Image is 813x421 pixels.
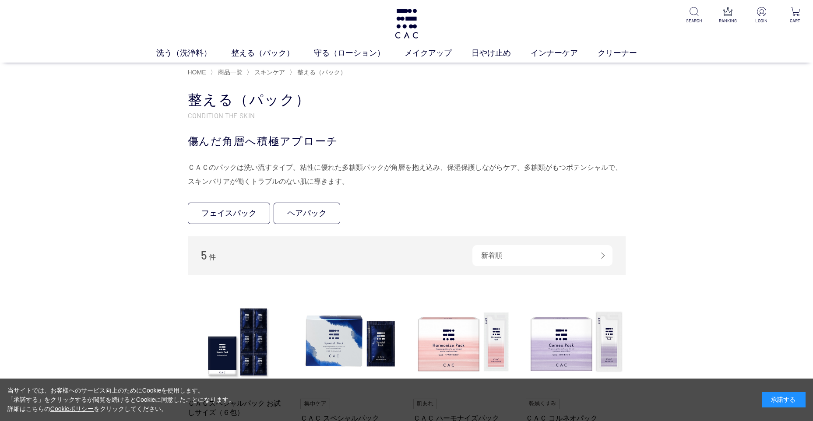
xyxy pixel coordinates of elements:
a: LOGIN [751,7,772,24]
a: 整える（パック） [296,69,346,76]
a: 商品一覧 [216,69,243,76]
a: RANKING [717,7,739,24]
div: 承諾する [762,392,806,407]
img: ＣＡＣスペシャルパック お試しサイズ（６包） [188,292,288,392]
p: LOGIN [751,18,772,24]
a: CART [785,7,806,24]
img: ＣＡＣ スペシャルパック [300,292,400,392]
img: logo [394,9,419,39]
a: 日やけ止め [472,47,531,59]
p: CART [785,18,806,24]
a: フェイスパック [188,203,270,224]
p: SEARCH [683,18,705,24]
img: ＣＡＣ コルネオパック [526,292,626,392]
div: 当サイトでは、お客様へのサービス向上のためにCookieを使用します。 「承諾する」をクリックするか閲覧を続けるとCookieに同意したことになります。 詳細はこちらの をクリックしてください。 [7,386,235,414]
span: 商品一覧 [218,69,243,76]
div: 新着順 [472,245,612,266]
a: HOME [188,69,206,76]
a: 整える（パック） [231,47,314,59]
span: 5 [201,248,207,262]
a: ヘアパック [274,203,340,224]
img: ＣＡＣ ハーモナイズパック [413,292,513,392]
li: 〉 [210,68,245,77]
span: 整える（パック） [297,69,346,76]
p: RANKING [717,18,739,24]
div: ＣＡＣのパックは洗い流すタイプ。粘性に優れた多糖類パックが角層を抱え込み、保湿保護しながらケア。多糖類がもつポテンシャルで、スキンバリアが働くトラブルのない肌に導きます。 [188,161,626,189]
div: 傷んだ角層へ積極アプローチ [188,133,626,149]
h1: 整える（パック） [188,91,626,109]
a: スキンケア [253,69,285,76]
a: 洗う（洗浄料） [156,47,231,59]
a: メイクアップ [405,47,472,59]
a: Cookieポリシー [50,405,94,412]
p: CONDITION THE SKIN [188,111,626,120]
a: SEARCH [683,7,705,24]
span: スキンケア [254,69,285,76]
li: 〉 [289,68,348,77]
li: 〉 [246,68,287,77]
a: インナーケア [531,47,598,59]
a: クリーナー [598,47,657,59]
span: 件 [209,253,216,261]
a: 守る（ローション） [314,47,405,59]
